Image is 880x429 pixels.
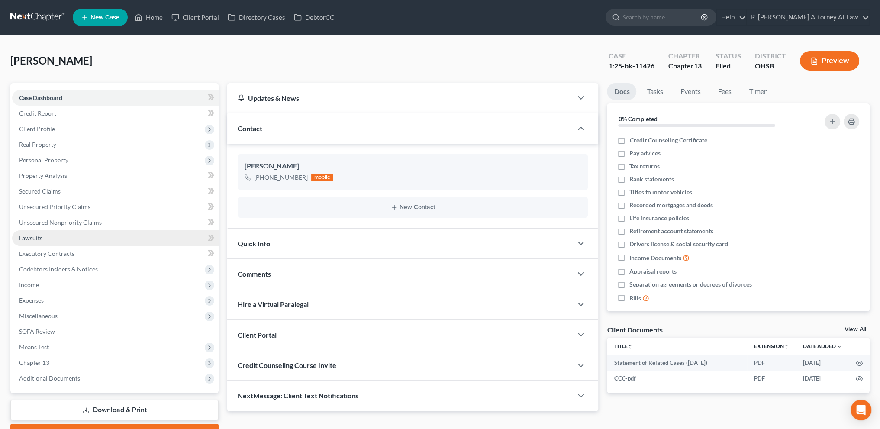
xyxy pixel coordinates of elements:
[245,161,581,171] div: [PERSON_NAME]
[668,51,702,61] div: Chapter
[629,162,660,171] span: Tax returns
[19,203,90,210] span: Unsecured Priority Claims
[629,227,713,235] span: Retirement account statements
[238,331,277,339] span: Client Portal
[673,83,707,100] a: Events
[609,61,654,71] div: 1:25-bk-11426
[747,371,796,386] td: PDF
[12,199,219,215] a: Unsecured Priority Claims
[629,201,713,210] span: Recorded mortgages and deeds
[10,54,92,67] span: [PERSON_NAME]
[627,344,632,349] i: unfold_more
[607,371,747,386] td: CCC-pdf
[223,10,290,25] a: Directory Cases
[614,343,632,349] a: Titleunfold_more
[90,14,119,21] span: New Case
[803,343,842,349] a: Date Added expand_more
[19,125,55,132] span: Client Profile
[640,83,670,100] a: Tasks
[19,312,58,319] span: Miscellaneous
[618,115,657,123] strong: 0% Completed
[716,61,741,71] div: Filed
[238,361,336,369] span: Credit Counseling Course Invite
[12,230,219,246] a: Lawsuits
[19,328,55,335] span: SOFA Review
[12,324,219,339] a: SOFA Review
[254,173,308,182] div: [PHONE_NUMBER]
[130,10,167,25] a: Home
[754,343,789,349] a: Extensionunfold_more
[19,110,56,117] span: Credit Report
[796,371,849,386] td: [DATE]
[629,254,681,262] span: Income Documents
[10,400,219,420] a: Download & Print
[19,343,49,351] span: Means Test
[668,61,702,71] div: Chapter
[12,90,219,106] a: Case Dashboard
[845,326,866,332] a: View All
[167,10,223,25] a: Client Portal
[800,51,859,71] button: Preview
[629,240,728,248] span: Drivers license & social security card
[19,219,102,226] span: Unsecured Nonpriority Claims
[851,400,871,420] div: Open Intercom Messenger
[755,61,786,71] div: OHSB
[12,168,219,184] a: Property Analysis
[238,94,562,103] div: Updates & News
[19,250,74,257] span: Executory Contracts
[629,214,689,223] span: Life insurance policies
[629,294,641,303] span: Bills
[629,149,661,158] span: Pay advices
[12,215,219,230] a: Unsecured Nonpriority Claims
[19,297,44,304] span: Expenses
[238,124,262,132] span: Contact
[629,280,752,289] span: Separation agreements or decrees of divorces
[12,106,219,121] a: Credit Report
[12,246,219,261] a: Executory Contracts
[694,61,702,70] span: 13
[19,265,98,273] span: Codebtors Insiders & Notices
[19,281,39,288] span: Income
[623,9,702,25] input: Search by name...
[19,141,56,148] span: Real Property
[19,156,68,164] span: Personal Property
[19,374,80,382] span: Additional Documents
[238,300,309,308] span: Hire a Virtual Paralegal
[747,355,796,371] td: PDF
[717,10,746,25] a: Help
[19,234,42,242] span: Lawsuits
[238,270,271,278] span: Comments
[607,325,662,334] div: Client Documents
[238,239,270,248] span: Quick Info
[837,344,842,349] i: expand_more
[19,94,62,101] span: Case Dashboard
[629,188,692,197] span: Titles to motor vehicles
[238,391,358,400] span: NextMessage: Client Text Notifications
[747,10,869,25] a: R. [PERSON_NAME] Attorney At Law
[609,51,654,61] div: Case
[290,10,338,25] a: DebtorCC
[245,204,581,211] button: New Contact
[607,355,747,371] td: Statement of Related Cases ([DATE])
[19,359,49,366] span: Chapter 13
[19,187,61,195] span: Secured Claims
[711,83,738,100] a: Fees
[311,174,333,181] div: mobile
[629,267,677,276] span: Appraisal reports
[607,83,636,100] a: Docs
[629,136,707,145] span: Credit Counseling Certificate
[716,51,741,61] div: Status
[12,184,219,199] a: Secured Claims
[742,83,773,100] a: Timer
[784,344,789,349] i: unfold_more
[19,172,67,179] span: Property Analysis
[755,51,786,61] div: District
[629,175,674,184] span: Bank statements
[796,355,849,371] td: [DATE]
